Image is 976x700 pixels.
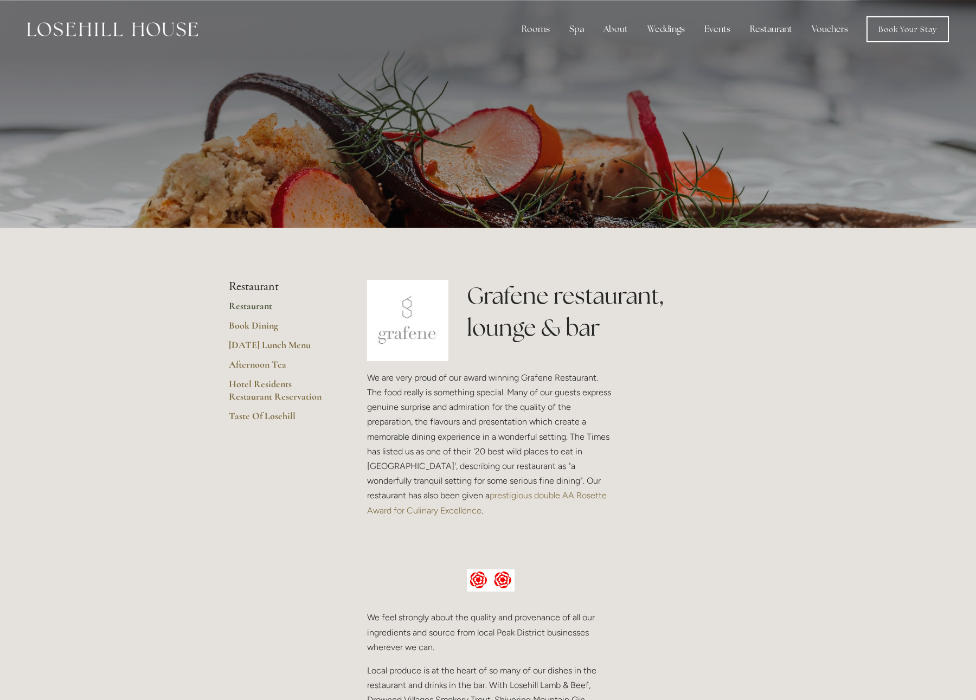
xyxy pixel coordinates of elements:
a: Book Your Stay [866,16,949,42]
p: We are very proud of our award winning Grafene Restaurant. The food really is something special. ... [367,370,614,518]
a: Book Dining [229,319,332,339]
h1: Grafene restaurant, lounge & bar [467,280,747,344]
img: AA culinary excellence.jpg [467,569,515,592]
li: Restaurant [229,280,332,294]
div: Weddings [639,18,694,40]
a: prestigious double AA Rosette Award for Culinary Excellence [367,490,609,515]
a: Restaurant [229,300,332,319]
div: Restaurant [741,18,801,40]
div: About [595,18,637,40]
img: grafene.jpg [367,280,448,361]
div: Spa [561,18,593,40]
div: Events [696,18,739,40]
p: We feel strongly about the quality and provenance of all our ingredients and source from local Pe... [367,610,614,654]
img: Losehill House [27,22,198,36]
a: Taste Of Losehill [229,410,332,429]
a: Vouchers [803,18,857,40]
a: Hotel Residents Restaurant Reservation [229,378,332,410]
div: Rooms [513,18,558,40]
a: Afternoon Tea [229,358,332,378]
a: [DATE] Lunch Menu [229,339,332,358]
